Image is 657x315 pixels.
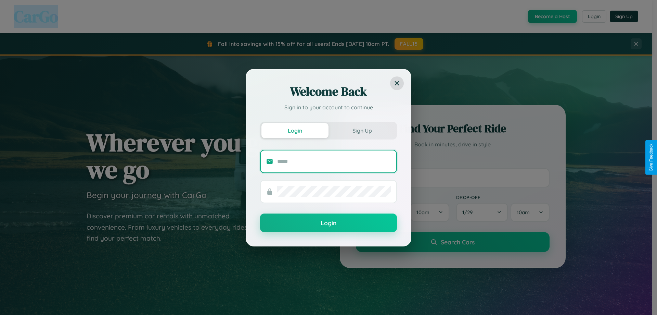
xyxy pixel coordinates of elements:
[649,144,654,171] div: Give Feedback
[260,214,397,232] button: Login
[261,123,328,138] button: Login
[260,83,397,100] h2: Welcome Back
[260,103,397,111] p: Sign in to your account to continue
[328,123,396,138] button: Sign Up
